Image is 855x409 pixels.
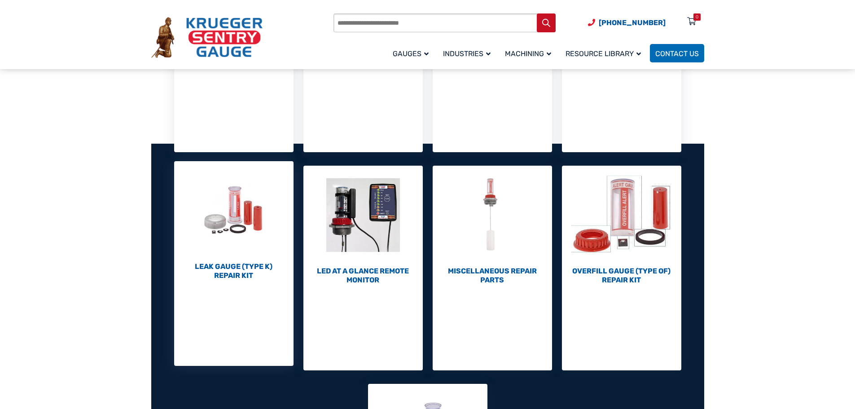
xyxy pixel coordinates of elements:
[562,166,681,285] a: Visit product category Overfill Gauge (Type OF) Repair Kit
[303,267,423,285] h2: LED At A Glance Remote Monitor
[505,49,551,58] span: Machining
[303,166,423,264] img: LED At A Glance Remote Monitor
[387,43,438,64] a: Gauges
[443,49,491,58] span: Industries
[562,166,681,264] img: Overfill Gauge (Type OF) Repair Kit
[174,161,294,280] a: Visit product category Leak Gauge (Type K) Repair Kit
[151,17,263,58] img: Krueger Sentry Gauge
[566,49,641,58] span: Resource Library
[500,43,560,64] a: Machining
[588,17,666,28] a: Phone Number (920) 434-8860
[438,43,500,64] a: Industries
[174,161,294,260] img: Leak Gauge (Type K) Repair Kit
[433,166,552,285] a: Visit product category Miscellaneous Repair Parts
[433,267,552,285] h2: Miscellaneous Repair Parts
[599,18,666,27] span: [PHONE_NUMBER]
[655,49,699,58] span: Contact Us
[560,43,650,64] a: Resource Library
[696,13,698,21] div: 0
[393,49,429,58] span: Gauges
[650,44,704,62] a: Contact Us
[562,267,681,285] h2: Overfill Gauge (Type OF) Repair Kit
[433,166,552,264] img: Miscellaneous Repair Parts
[303,166,423,285] a: Visit product category LED At A Glance Remote Monitor
[174,262,294,280] h2: Leak Gauge (Type K) Repair Kit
